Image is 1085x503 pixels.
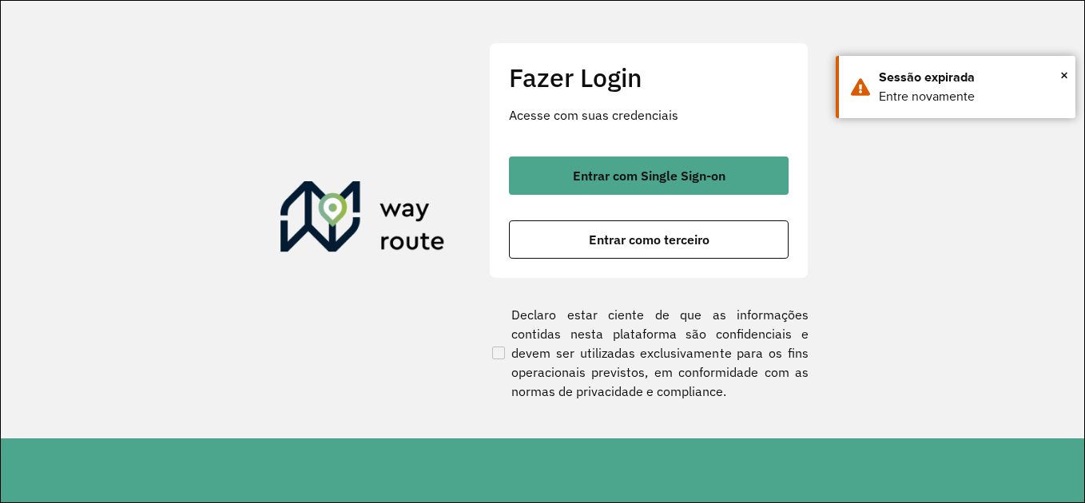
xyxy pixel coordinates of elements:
[509,156,789,195] button: button
[509,62,789,93] h2: Fazer Login
[489,305,809,401] label: Declaro estar ciente de que as informações contidas nesta plataforma são confidenciais e devem se...
[509,220,789,259] button: button
[589,233,709,246] span: Entrar como terceiro
[1060,63,1068,87] span: ×
[1060,63,1068,87] button: Close
[509,105,789,125] p: Acesse com suas credenciais
[879,68,1063,87] div: Sessão expirada
[280,181,445,258] img: Roteirizador AmbevTech
[879,87,1063,106] div: Entre novamente
[573,169,725,182] span: Entrar com Single Sign-on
